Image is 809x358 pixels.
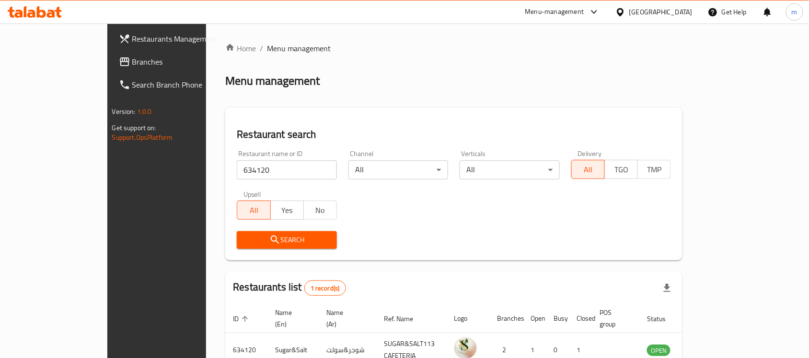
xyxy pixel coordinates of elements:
span: Version: [112,105,136,118]
div: [GEOGRAPHIC_DATA] [629,7,693,17]
div: Total records count [304,280,346,296]
a: Restaurants Management [111,27,243,50]
div: All [348,160,449,179]
th: Branches [489,304,523,333]
div: Export file [656,277,679,300]
span: Restaurants Management [132,33,235,45]
span: Get support on: [112,122,156,134]
label: Upsell [243,191,261,198]
h2: Menu management [225,73,320,89]
h2: Restaurant search [237,127,671,142]
div: All [460,160,560,179]
span: OPEN [647,345,670,356]
th: Busy [546,304,569,333]
button: No [303,201,337,220]
span: 1 record(s) [305,284,346,293]
span: All [241,203,266,217]
th: Logo [446,304,489,333]
span: ID [233,313,251,324]
th: Closed [569,304,592,333]
button: All [571,160,605,179]
span: Ref. Name [384,313,426,324]
span: TGO [609,163,634,177]
span: Search Branch Phone [132,79,235,90]
span: Status [647,313,678,324]
input: Search for restaurant name or ID.. [237,160,337,179]
span: Yes [275,203,300,217]
label: Delivery [578,150,602,157]
button: TGO [604,160,638,179]
button: TMP [637,160,671,179]
span: No [308,203,333,217]
span: 1.0.0 [137,105,152,118]
span: Name (En) [275,307,307,330]
th: Open [523,304,546,333]
span: Search [244,234,329,246]
li: / [260,43,263,54]
span: All [576,163,601,177]
a: Search Branch Phone [111,73,243,96]
span: Name (Ar) [326,307,365,330]
span: Menu management [267,43,331,54]
span: POS group [600,307,628,330]
button: Yes [270,201,304,220]
h2: Restaurants list [233,280,346,296]
button: All [237,201,270,220]
div: OPEN [647,345,670,356]
span: Branches [132,56,235,67]
div: Menu-management [525,6,584,18]
a: Support.OpsPlatform [112,131,173,144]
span: m [792,7,797,17]
button: Search [237,231,337,249]
a: Branches [111,50,243,73]
nav: breadcrumb [225,43,682,54]
span: TMP [642,163,667,177]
